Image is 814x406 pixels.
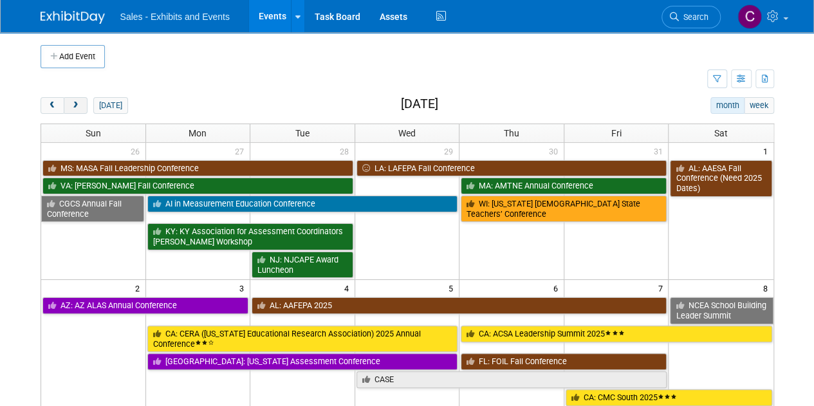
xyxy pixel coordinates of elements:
span: Fri [611,128,622,138]
span: 28 [338,143,355,159]
span: 4 [343,280,355,296]
a: AI in Measurement Education Conference [147,196,458,212]
img: Christine Lurz [737,5,762,29]
span: Search [679,12,708,22]
a: NCEA School Building Leader Summit [670,297,773,324]
span: 3 [238,280,250,296]
a: NJ: NJCAPE Award Luncheon [252,252,353,278]
button: month [710,97,745,114]
span: Wed [398,128,416,138]
a: MS: MASA Fall Leadership Conference [42,160,353,177]
button: next [64,97,88,114]
span: Sat [714,128,728,138]
span: Tue [295,128,310,138]
a: AZ: AZ ALAS Annual Conference [42,297,249,314]
h2: [DATE] [400,97,438,111]
button: Add Event [41,45,105,68]
img: ExhibitDay [41,11,105,24]
span: Sales - Exhibits and Events [120,12,230,22]
span: Thu [504,128,519,138]
a: VA: [PERSON_NAME] Fall Conference [42,178,353,194]
a: AL: AAESA Fall Conference (Need 2025 Dates) [670,160,772,197]
a: CGCS Annual Fall Conference [41,196,144,222]
a: WI: [US_STATE] [DEMOGRAPHIC_DATA] State Teachers’ Conference [461,196,667,222]
span: 27 [234,143,250,159]
span: 30 [548,143,564,159]
span: 2 [134,280,145,296]
span: 31 [652,143,668,159]
button: week [744,97,773,114]
a: [GEOGRAPHIC_DATA]: [US_STATE] Assessment Conference [147,353,458,370]
a: CA: CMC South 2025 [566,389,772,406]
span: 1 [762,143,773,159]
span: 8 [762,280,773,296]
a: CASE [356,371,667,388]
a: FL: FOIL Fall Conference [461,353,667,370]
a: LA: LAFEPA Fall Conference [356,160,667,177]
button: prev [41,97,64,114]
a: CA: ACSA Leadership Summit 2025 [461,326,772,342]
a: CA: CERA ([US_STATE] Educational Research Association) 2025 Annual Conference [147,326,458,352]
a: MA: AMTNE Annual Conference [461,178,667,194]
span: 26 [129,143,145,159]
a: Search [661,6,721,28]
span: Sun [86,128,101,138]
span: 29 [443,143,459,159]
a: AL: AAFEPA 2025 [252,297,667,314]
a: KY: KY Association for Assessment Coordinators [PERSON_NAME] Workshop [147,223,353,250]
span: 5 [447,280,459,296]
span: 6 [552,280,564,296]
span: 7 [656,280,668,296]
button: [DATE] [93,97,127,114]
span: Mon [189,128,207,138]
